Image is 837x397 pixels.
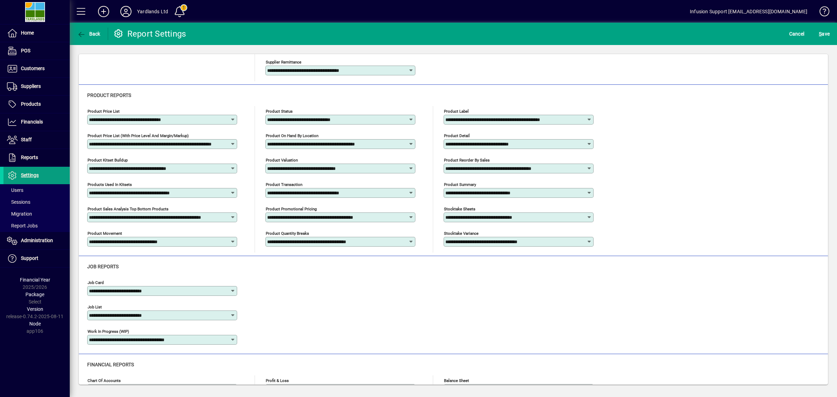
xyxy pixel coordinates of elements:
[7,211,32,217] span: Migration
[3,208,70,220] a: Migration
[21,66,45,71] span: Customers
[3,96,70,113] a: Products
[88,329,129,334] mat-label: Work in Progress (WIP)
[266,158,298,163] mat-label: Product valuation
[3,24,70,42] a: Home
[88,280,104,285] mat-label: Job Card
[21,119,43,125] span: Financials
[115,5,137,18] button: Profile
[88,378,121,383] mat-label: Chart of accounts
[266,60,301,65] mat-label: Supplier remittance
[444,109,469,114] mat-label: Product label
[27,306,43,312] span: Version
[21,255,38,261] span: Support
[789,28,805,39] span: Cancel
[92,5,115,18] button: Add
[266,182,302,187] mat-label: Product transaction
[3,220,70,232] a: Report Jobs
[3,131,70,149] a: Staff
[444,133,470,138] mat-label: Product detail
[21,101,41,107] span: Products
[3,42,70,60] a: POS
[21,172,39,178] span: Settings
[3,184,70,196] a: Users
[7,187,23,193] span: Users
[3,196,70,208] a: Sessions
[113,28,186,39] div: Report Settings
[88,207,168,211] mat-label: Product Sales Analysis Top Bottom Products
[444,158,490,163] mat-label: Product Reorder By Sales
[21,137,32,142] span: Staff
[70,28,108,40] app-page-header-button: Back
[88,182,132,187] mat-label: Products used in Kitsets
[266,378,289,383] mat-label: Profit & loss
[21,238,53,243] span: Administration
[137,6,168,17] div: Yardlands Ltd
[87,264,119,269] span: Job reports
[75,28,102,40] button: Back
[21,155,38,160] span: Reports
[21,48,30,53] span: POS
[444,207,475,211] mat-label: Stocktake Sheets
[88,231,122,236] mat-label: Product Movement
[819,28,830,39] span: ave
[21,30,34,36] span: Home
[20,277,50,283] span: Financial Year
[21,83,41,89] span: Suppliers
[88,158,128,163] mat-label: Product kitset buildup
[88,305,102,309] mat-label: Job List
[266,133,318,138] mat-label: Product on hand by location
[7,223,38,229] span: Report Jobs
[266,231,309,236] mat-label: Product Quantity Breaks
[3,60,70,77] a: Customers
[88,133,189,138] mat-label: Product Price List (with Price Level and Margin/Markup)
[266,207,317,211] mat-label: Product Promotional Pricing
[444,378,469,383] mat-label: Balance sheet
[87,362,134,367] span: Financial reports
[7,199,30,205] span: Sessions
[444,182,476,187] mat-label: Product summary
[88,109,120,114] mat-label: Product price list
[87,92,131,98] span: Product reports
[3,232,70,249] a: Administration
[690,6,807,17] div: Infusion Support [EMAIL_ADDRESS][DOMAIN_NAME]
[77,31,100,37] span: Back
[266,109,293,114] mat-label: Product status
[25,292,44,297] span: Package
[444,231,478,236] mat-label: Stocktake Variance
[819,31,822,37] span: S
[3,113,70,131] a: Financials
[3,78,70,95] a: Suppliers
[787,28,806,40] button: Cancel
[814,1,828,24] a: Knowledge Base
[817,28,831,40] button: Save
[29,321,41,327] span: Node
[3,149,70,166] a: Reports
[3,250,70,267] a: Support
